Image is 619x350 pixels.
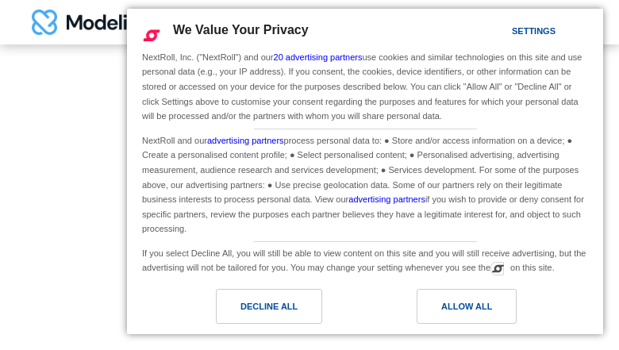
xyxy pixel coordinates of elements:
a: Settings [484,18,522,48]
div: Allow All [441,298,492,315]
a: 20 advertising partners [274,52,363,62]
a: home [32,10,135,35]
a: Allow All [365,289,594,332]
div: If you select Decline All, you will still be able to view content on this site and you will still... [139,242,591,277]
span: We Value Your Privacy [173,23,309,37]
div: Decline All [240,298,298,315]
div: Settings [512,22,556,40]
div: NextRoll, Inc. ("NextRoll") and our use cookies and similar technologies on this site and use per... [139,48,591,125]
a: advertising partners [348,194,425,204]
div: NextRoll and our process personal data to: ● Store and/or access information on a device; ● Creat... [139,129,591,238]
a: Decline All [136,289,365,332]
a: advertising partners [207,136,284,145]
img: modelit logo [32,10,135,35]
